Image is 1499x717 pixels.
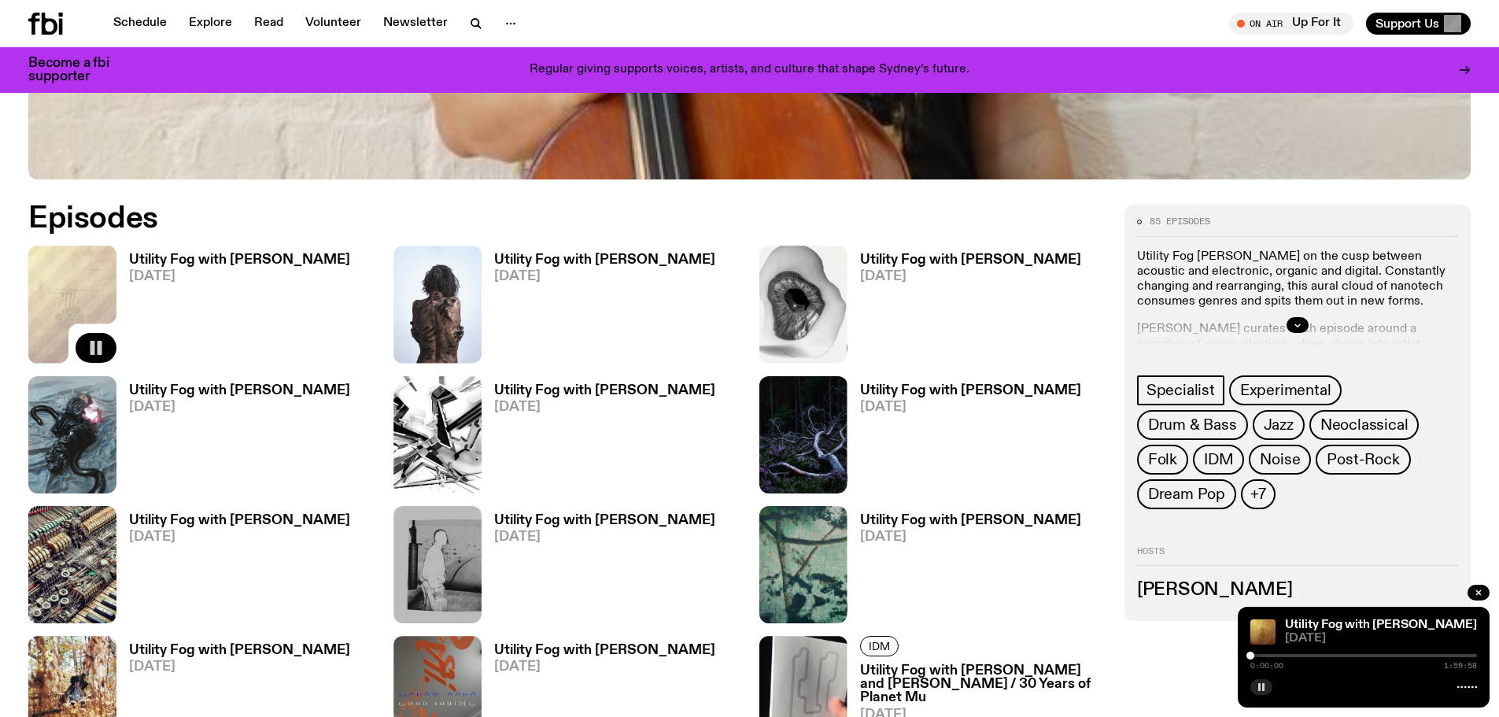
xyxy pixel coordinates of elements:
h3: Utility Fog with [PERSON_NAME] [129,644,350,657]
h3: Utility Fog with [PERSON_NAME] [494,644,715,657]
span: 1:59:58 [1444,662,1477,670]
a: Utility Fog with [PERSON_NAME][DATE] [482,253,715,363]
h3: Become a fbi supporter [28,57,129,83]
a: Drum & Bass [1137,410,1248,440]
span: [DATE] [129,270,350,283]
span: Neoclassical [1320,416,1409,434]
p: Utility Fog [PERSON_NAME] on the cusp between acoustic and electronic, organic and digital. Const... [1137,249,1458,310]
button: Support Us [1366,13,1471,35]
span: Jazz [1264,416,1294,434]
a: Noise [1249,445,1311,475]
a: Explore [179,13,242,35]
span: IDM [1204,451,1233,468]
a: IDM [860,636,899,656]
span: +7 [1250,486,1266,503]
a: Post-Rock [1316,445,1410,475]
h3: Utility Fog with [PERSON_NAME] [494,253,715,267]
a: Utility Fog with [PERSON_NAME][DATE] [482,514,715,623]
a: Dream Pop [1137,479,1236,509]
img: Cover to Giant Claw's album Decadent Stress Chamber [28,376,116,493]
span: [DATE] [129,530,350,544]
img: Cover of Leese's album Δ [393,246,482,363]
span: [DATE] [860,270,1081,283]
span: Specialist [1146,382,1215,399]
span: Noise [1260,451,1300,468]
a: Schedule [104,13,176,35]
h2: Hosts [1137,547,1458,566]
h3: Utility Fog with [PERSON_NAME] [860,514,1081,527]
a: Folk [1137,445,1188,475]
h3: Utility Fog with [PERSON_NAME] [494,384,715,397]
span: 85 episodes [1150,217,1210,226]
h3: Utility Fog with [PERSON_NAME] [129,384,350,397]
h3: Utility Fog with [PERSON_NAME] [129,514,350,527]
span: [DATE] [129,401,350,414]
img: Cover of Andrea Taeggi's album Chaoticism You Can Do At Home [28,506,116,623]
a: Newsletter [374,13,457,35]
img: Cover for EYDN's single "Gold" [1250,619,1276,645]
a: Utility Fog with [PERSON_NAME][DATE] [847,514,1081,623]
span: [DATE] [129,660,350,674]
a: IDM [1193,445,1244,475]
a: Utility Fog with [PERSON_NAME] [1285,619,1477,631]
span: Folk [1148,451,1177,468]
span: Drum & Bass [1148,416,1237,434]
span: IDM [869,641,890,652]
h3: Utility Fog with [PERSON_NAME] [860,253,1081,267]
button: On AirUp For It [1229,13,1353,35]
span: [DATE] [1285,633,1477,645]
img: Cover to Low End Activist's Superwave EP [393,506,482,623]
span: [DATE] [494,401,715,414]
span: [DATE] [860,401,1081,414]
a: Utility Fog with [PERSON_NAME][DATE] [482,384,715,493]
a: Jazz [1253,410,1305,440]
span: [DATE] [494,660,715,674]
a: Utility Fog with [PERSON_NAME][DATE] [116,253,350,363]
h3: Utility Fog with [PERSON_NAME] and [PERSON_NAME] / 30 Years of Planet Mu [860,664,1106,704]
span: [DATE] [494,270,715,283]
a: Volunteer [296,13,371,35]
a: Utility Fog with [PERSON_NAME][DATE] [847,253,1081,363]
a: Utility Fog with [PERSON_NAME][DATE] [116,384,350,493]
h3: Utility Fog with [PERSON_NAME] [860,384,1081,397]
a: Specialist [1137,375,1224,405]
span: [DATE] [494,530,715,544]
span: Experimental [1240,382,1331,399]
p: Regular giving supports voices, artists, and culture that shape Sydney’s future. [530,63,969,77]
span: Dream Pop [1148,486,1225,503]
a: Experimental [1229,375,1342,405]
a: Read [245,13,293,35]
span: [DATE] [860,530,1081,544]
span: Support Us [1375,17,1439,31]
span: Post-Rock [1327,451,1399,468]
h3: Utility Fog with [PERSON_NAME] [494,514,715,527]
a: Neoclassical [1309,410,1420,440]
img: Edit from Juanlu Barlow & his Love-fi Recordings' This is not a new Three Broken Tapes album [759,246,847,363]
img: Cover for Aho Ssan & Resina's album Ego Death [759,376,847,493]
h3: [PERSON_NAME] [1137,582,1458,599]
a: Utility Fog with [PERSON_NAME][DATE] [116,514,350,623]
a: Utility Fog with [PERSON_NAME][DATE] [847,384,1081,493]
h2: Episodes [28,205,984,233]
span: 0:00:00 [1250,662,1283,670]
h3: Utility Fog with [PERSON_NAME] [129,253,350,267]
img: Cover to Slikback's album Attrition [393,376,482,493]
button: +7 [1241,479,1276,509]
